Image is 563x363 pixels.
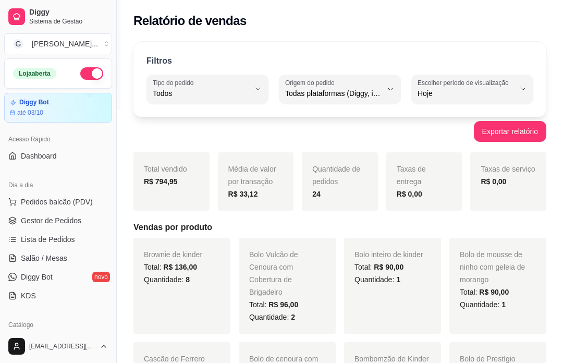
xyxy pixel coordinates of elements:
[268,300,298,309] span: R$ 96,00
[186,275,190,284] span: 8
[163,263,197,271] span: R$ 136,00
[144,263,197,271] span: Total:
[4,269,112,285] a: Diggy Botnovo
[4,231,112,248] a: Lista de Pedidos
[411,75,533,104] button: Escolher período de visualizaçãoHoje
[4,148,112,164] a: Dashboard
[144,165,187,173] span: Total vendido
[146,75,268,104] button: Tipo do pedidoTodos
[249,250,298,296] span: Bolo Vulcão de Cenoura com Cobertura de Brigadeiro
[460,288,509,296] span: Total:
[249,313,295,321] span: Quantidade:
[460,355,516,363] span: Bolo de Prestígio
[4,287,112,304] a: KDS
[21,234,75,245] span: Lista de Pedidos
[133,13,247,29] h2: Relatório de vendas
[374,263,403,271] span: R$ 90,00
[354,250,423,259] span: Bolo inteiro de kinder
[228,190,258,198] strong: R$ 33,12
[474,121,546,142] button: Exportar relatório
[21,272,53,282] span: Diggy Bot
[4,250,112,267] a: Salão / Mesas
[4,177,112,193] div: Dia a dia
[29,17,108,26] span: Sistema de Gestão
[133,221,546,234] h5: Vendas por produto
[144,177,178,186] strong: R$ 794,95
[4,131,112,148] div: Acesso Rápido
[29,342,95,350] span: [EMAIL_ADDRESS][DOMAIN_NAME]
[4,334,112,359] button: [EMAIL_ADDRESS][DOMAIN_NAME]
[354,355,429,363] span: Bombomzão de Kinder
[291,313,295,321] span: 2
[144,355,205,363] span: Cascão de Ferrero
[4,93,112,123] a: Diggy Botaté 03/10
[279,75,401,104] button: Origem do pedidoTodas plataformas (Diggy, iFood)
[13,39,23,49] span: G
[460,250,525,284] span: Bolo de mousse de ninho com geleia de morango
[144,250,202,259] span: Brownie de kinder
[249,300,298,309] span: Total:
[397,165,426,186] span: Taxas de entrega
[354,275,400,284] span: Quantidade:
[228,165,276,186] span: Média de valor por transação
[396,275,400,284] span: 1
[4,317,112,333] div: Catálogo
[21,197,93,207] span: Pedidos balcão (PDV)
[19,99,49,106] article: Diggy Bot
[144,275,190,284] span: Quantidade:
[4,193,112,210] button: Pedidos balcão (PDV)
[17,108,43,117] article: até 03/10
[460,300,506,309] span: Quantidade:
[481,165,535,173] span: Taxas de serviço
[146,55,172,67] p: Filtros
[4,212,112,229] a: Gestor de Pedidos
[312,165,360,186] span: Quantidade de pedidos
[21,253,67,263] span: Salão / Mesas
[153,78,197,87] label: Tipo do pedido
[479,288,509,296] span: R$ 90,00
[312,190,321,198] strong: 24
[481,177,506,186] strong: R$ 0,00
[397,190,422,198] strong: R$ 0,00
[21,291,36,301] span: KDS
[4,33,112,54] button: Select a team
[80,67,103,80] button: Alterar Status
[21,215,81,226] span: Gestor de Pedidos
[285,88,382,99] span: Todas plataformas (Diggy, iFood)
[32,39,98,49] div: [PERSON_NAME] ...
[13,68,56,79] div: Loja aberta
[21,151,57,161] span: Dashboard
[354,263,403,271] span: Total:
[418,88,515,99] span: Hoje
[153,88,250,99] span: Todos
[285,78,338,87] label: Origem do pedido
[501,300,506,309] span: 1
[4,4,112,29] a: DiggySistema de Gestão
[418,78,512,87] label: Escolher período de visualização
[29,8,108,17] span: Diggy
